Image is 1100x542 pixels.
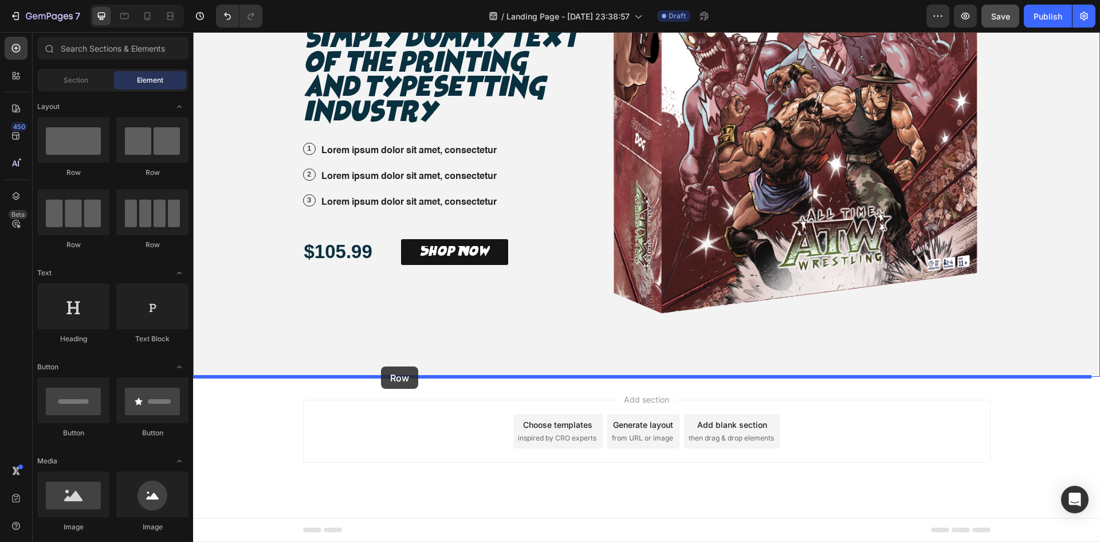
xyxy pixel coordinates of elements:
[37,428,109,438] div: Button
[116,428,188,438] div: Button
[37,268,52,278] span: Text
[170,452,188,470] span: Toggle open
[116,167,188,178] div: Row
[37,334,109,344] div: Heading
[669,11,686,21] span: Draft
[116,334,188,344] div: Text Block
[193,32,1100,542] iframe: Design area
[981,5,1019,28] button: Save
[116,522,188,532] div: Image
[37,102,60,112] span: Layout
[170,264,188,282] span: Toggle open
[216,5,262,28] div: Undo/Redo
[1024,5,1072,28] button: Publish
[37,167,109,178] div: Row
[170,358,188,376] span: Toggle open
[64,75,88,85] span: Section
[5,5,85,28] button: 7
[37,522,109,532] div: Image
[116,240,188,250] div: Row
[9,210,27,219] div: Beta
[170,98,188,116] span: Toggle open
[991,11,1010,21] span: Save
[37,362,58,372] span: Button
[506,10,630,22] span: Landing Page - [DATE] 23:38:57
[75,9,80,23] p: 7
[137,75,163,85] span: Element
[37,240,109,250] div: Row
[501,10,504,22] span: /
[1034,10,1062,22] div: Publish
[37,456,57,466] span: Media
[37,37,188,60] input: Search Sections & Elements
[11,122,27,131] div: 450
[1061,486,1089,513] div: Open Intercom Messenger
